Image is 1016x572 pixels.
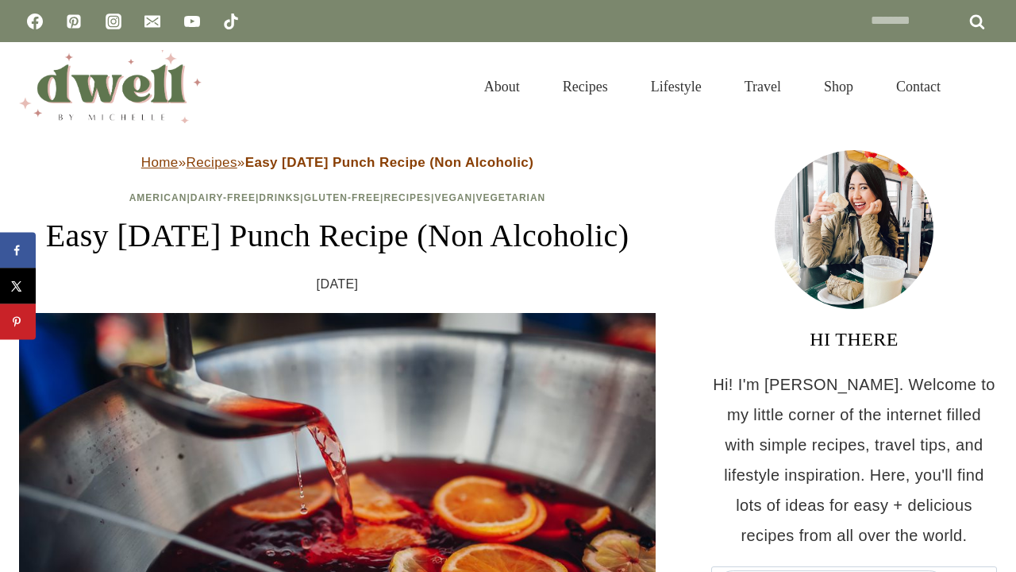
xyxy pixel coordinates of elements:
[723,59,802,114] a: Travel
[245,155,534,170] strong: Easy [DATE] Punch Recipe (Non Alcoholic)
[141,155,179,170] a: Home
[141,155,534,170] span: » »
[476,192,546,203] a: Vegetarian
[541,59,629,114] a: Recipes
[875,59,962,114] a: Contact
[187,155,237,170] a: Recipes
[802,59,875,114] a: Shop
[137,6,168,37] a: Email
[215,6,247,37] a: TikTok
[19,6,51,37] a: Facebook
[711,369,997,551] p: Hi! I'm [PERSON_NAME]. Welcome to my little corner of the internet filled with simple recipes, tr...
[19,212,656,260] h1: Easy [DATE] Punch Recipe (Non Alcoholic)
[58,6,90,37] a: Pinterest
[463,59,962,114] nav: Primary Navigation
[434,192,472,203] a: Vegan
[129,192,546,203] span: | | | | | |
[98,6,129,37] a: Instagram
[317,272,359,296] time: [DATE]
[970,73,997,100] button: View Search Form
[383,192,431,203] a: Recipes
[259,192,300,203] a: Drinks
[190,192,256,203] a: Dairy-Free
[304,192,380,203] a: Gluten-Free
[176,6,208,37] a: YouTube
[463,59,541,114] a: About
[129,192,187,203] a: American
[711,325,997,354] h3: HI THERE
[19,50,202,123] img: DWELL by michelle
[629,59,723,114] a: Lifestyle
